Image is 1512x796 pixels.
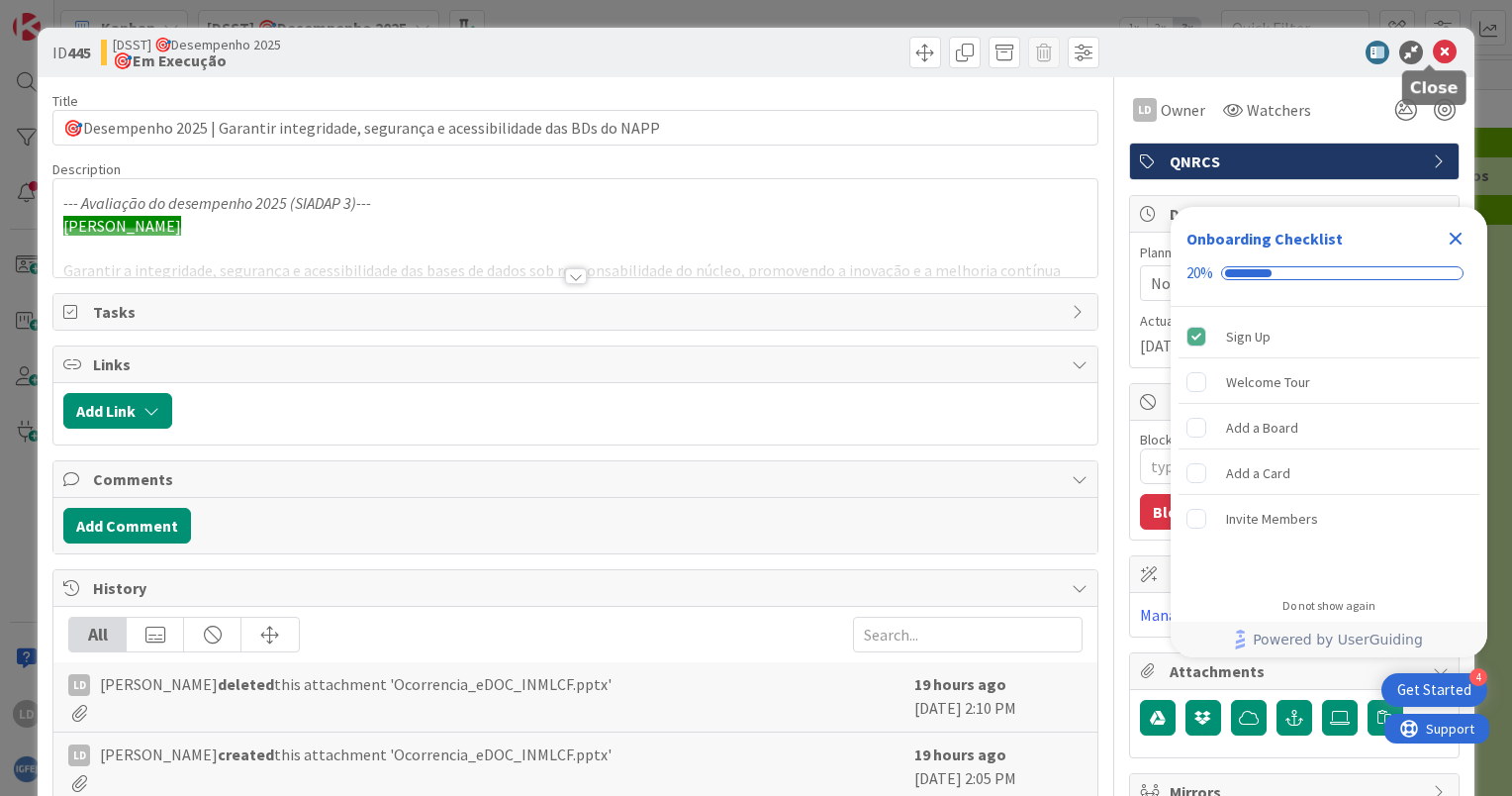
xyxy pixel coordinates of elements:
div: Open Get Started checklist, remaining modules: 4 [1381,673,1487,707]
div: LD [68,674,90,696]
span: Watchers [1247,98,1311,122]
label: Title [52,92,78,110]
span: Custom Fields [1170,562,1423,586]
div: 20% [1186,264,1213,282]
div: All [69,618,127,651]
div: [DATE] 2:10 PM [914,672,1083,722]
span: [PERSON_NAME] [63,216,181,236]
span: Support [42,3,90,27]
button: Block [1140,494,1207,530]
b: 19 hours ago [914,745,1006,764]
span: [PERSON_NAME] this attachment 'Ocorrencia_eDOC_INMLCF.pptx' [100,743,612,766]
div: Add a Card [1226,461,1290,485]
span: Description [52,160,121,178]
input: Search... [853,617,1083,652]
span: Tasks [93,300,1062,324]
div: LD [68,745,90,766]
div: Checklist progress: 20% [1186,264,1471,282]
b: deleted [218,674,274,694]
a: Manage Custom Fields [1140,605,1292,625]
div: Sign Up is complete. [1179,315,1479,358]
span: Dates [1170,202,1423,226]
div: Do not show again [1282,598,1375,614]
span: Attachments [1170,659,1423,683]
h5: Close [1410,78,1459,97]
span: Block [1170,390,1423,414]
div: Checklist items [1171,307,1487,585]
span: ID [52,41,91,64]
b: 445 [67,43,91,62]
div: [DATE] 2:05 PM [914,743,1083,792]
span: Actual Dates [1140,311,1449,332]
span: Planned Dates [1140,243,1449,263]
div: Add a Card is incomplete. [1179,451,1479,495]
input: type card name here... [52,110,1098,146]
b: 19 hours ago [914,674,1006,694]
div: Welcome Tour [1226,370,1310,394]
div: Close Checklist [1440,223,1471,254]
span: Powered by UserGuiding [1253,628,1423,651]
span: QNRCS [1170,149,1423,173]
label: Blocked Reason [1140,431,1236,448]
div: Add a Board is incomplete. [1179,406,1479,449]
div: Onboarding Checklist [1186,227,1343,250]
em: --- Avaliação do desempenho 2025 (SIADAP 3)--- [63,193,371,213]
span: [DSST] 🎯Desempenho 2025 [113,37,281,52]
div: Add a Board [1226,416,1298,440]
span: Links [93,352,1062,376]
span: [DATE] [1140,334,1187,357]
button: Add Link [63,393,172,429]
span: Comments [93,467,1062,491]
div: Get Started [1397,680,1471,700]
span: [PERSON_NAME] this attachment 'Ocorrencia_eDOC_INMLCF.pptx' [100,672,612,696]
div: Invite Members [1226,507,1318,531]
span: Not Set [1151,271,1203,295]
b: 🎯Em Execução [113,52,281,68]
div: Sign Up [1226,325,1271,348]
a: Powered by UserGuiding [1181,622,1477,657]
span: History [93,576,1062,600]
button: Add Comment [63,508,191,544]
div: LD [1133,98,1157,122]
span: Owner [1161,98,1205,122]
div: Invite Members is incomplete. [1179,497,1479,541]
div: 4 [1469,668,1487,686]
b: created [218,745,274,764]
div: Footer [1171,622,1487,657]
div: Welcome Tour is incomplete. [1179,360,1479,404]
div: Checklist Container [1171,207,1487,657]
